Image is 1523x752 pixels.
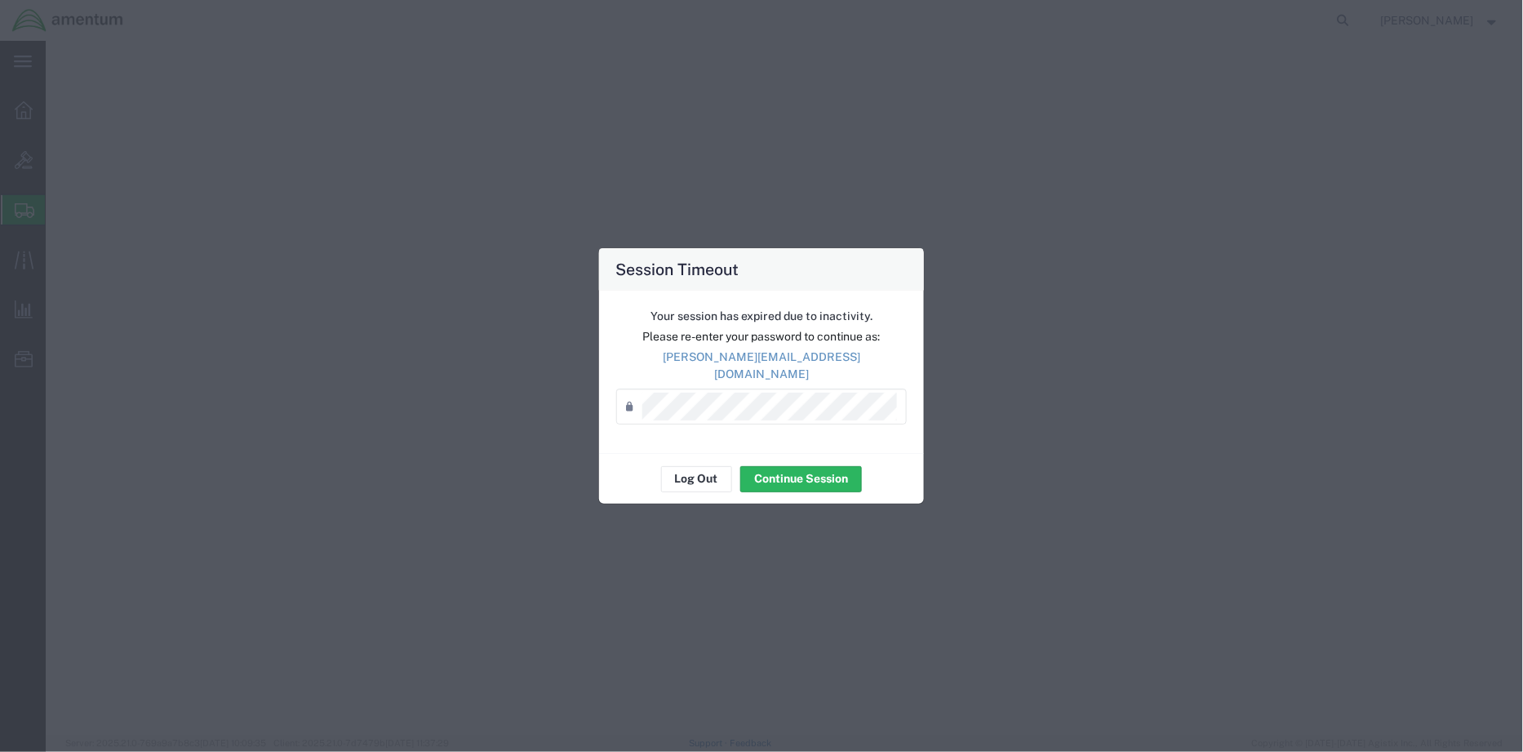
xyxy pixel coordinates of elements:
[616,257,739,281] h4: Session Timeout
[616,308,907,325] p: Your session has expired due to inactivity.
[616,349,907,383] p: [PERSON_NAME][EMAIL_ADDRESS][DOMAIN_NAME]
[661,466,732,492] button: Log Out
[616,328,907,345] p: Please re-enter your password to continue as:
[740,466,862,492] button: Continue Session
